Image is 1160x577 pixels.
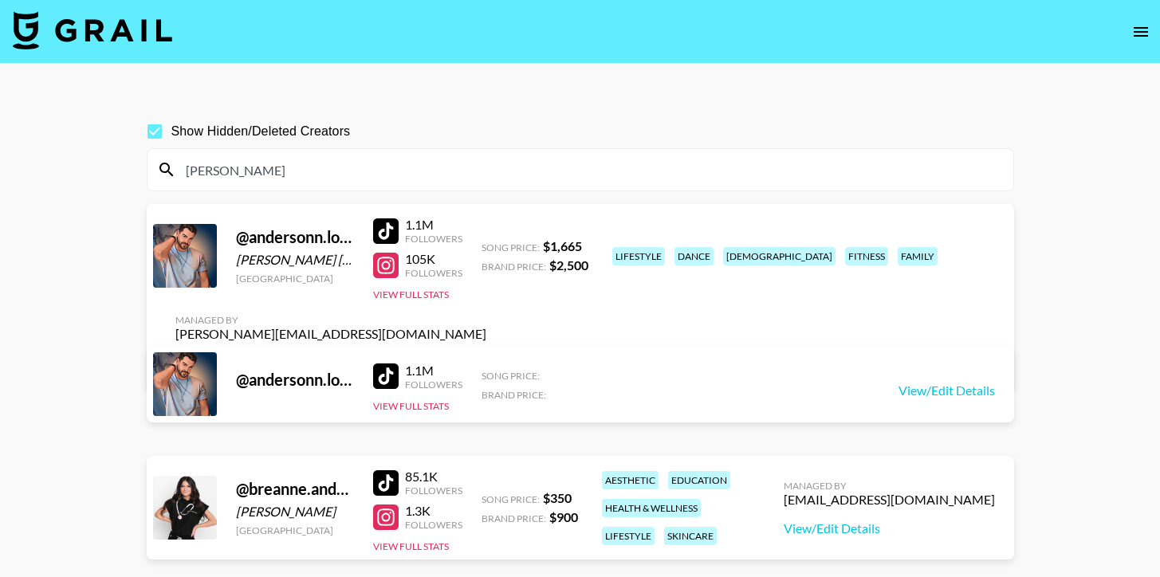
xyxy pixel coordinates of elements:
[373,288,449,300] button: View Full Stats
[405,485,462,497] div: Followers
[373,540,449,552] button: View Full Stats
[898,247,938,265] div: family
[13,11,172,49] img: Grail Talent
[602,499,701,517] div: health & wellness
[405,217,462,233] div: 1.1M
[602,471,659,489] div: aesthetic
[236,524,354,536] div: [GEOGRAPHIC_DATA]
[482,241,540,253] span: Song Price:
[236,370,354,390] div: @ andersonn.lopess
[236,252,354,268] div: [PERSON_NAME] [PERSON_NAME]
[236,479,354,499] div: @ breanne.andersonn
[405,519,462,531] div: Followers
[543,490,572,505] strong: $ 350
[784,492,995,508] div: [EMAIL_ADDRESS][DOMAIN_NAME]
[236,227,354,247] div: @ andersonn.lopess
[405,233,462,245] div: Followers
[405,251,462,267] div: 105K
[612,247,665,265] div: lifestyle
[176,157,1004,183] input: Search by User Name
[482,493,540,505] span: Song Price:
[482,261,546,273] span: Brand Price:
[405,503,462,519] div: 1.3K
[668,471,730,489] div: education
[175,326,486,342] div: [PERSON_NAME][EMAIL_ADDRESS][DOMAIN_NAME]
[723,247,836,265] div: [DEMOGRAPHIC_DATA]
[482,370,540,382] span: Song Price:
[543,238,582,253] strong: $ 1,665
[482,389,546,401] span: Brand Price:
[171,122,351,141] span: Show Hidden/Deleted Creators
[845,247,888,265] div: fitness
[373,400,449,412] button: View Full Stats
[549,509,578,524] strong: $ 900
[674,247,714,265] div: dance
[1125,16,1157,48] button: open drawer
[405,379,462,391] div: Followers
[236,273,354,285] div: [GEOGRAPHIC_DATA]
[175,314,486,326] div: Managed By
[236,504,354,520] div: [PERSON_NAME]
[405,363,462,379] div: 1.1M
[784,520,995,536] a: View/Edit Details
[482,512,546,524] span: Brand Price:
[899,383,995,398] a: View/Edit Details
[784,480,995,492] div: Managed By
[405,469,462,485] div: 85.1K
[602,527,655,545] div: lifestyle
[549,257,588,273] strong: $ 2,500
[405,267,462,279] div: Followers
[664,527,717,545] div: skincare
